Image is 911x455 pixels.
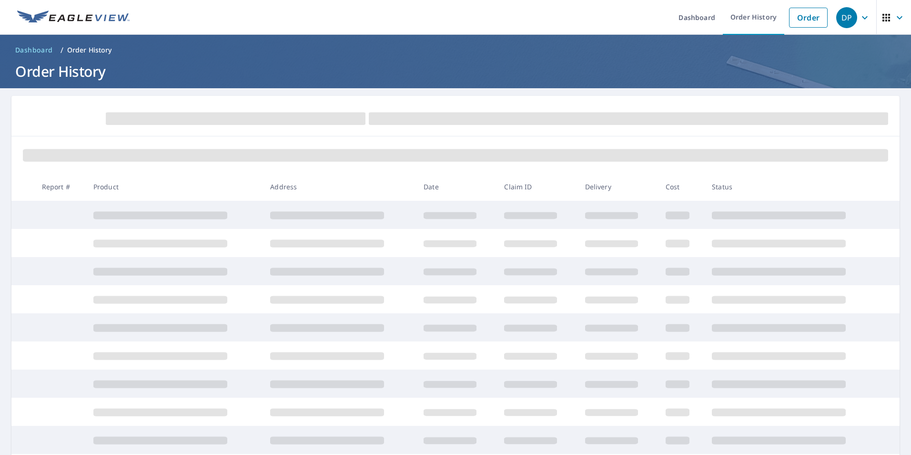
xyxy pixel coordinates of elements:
th: Address [263,173,416,201]
nav: breadcrumb [11,42,900,58]
th: Delivery [577,173,658,201]
th: Claim ID [496,173,577,201]
div: DP [836,7,857,28]
img: EV Logo [17,10,130,25]
th: Report # [34,173,86,201]
h1: Order History [11,62,900,81]
th: Date [416,173,496,201]
span: Dashboard [15,45,53,55]
a: Dashboard [11,42,57,58]
a: Order [789,8,828,28]
p: Order History [67,45,112,55]
th: Product [86,173,263,201]
th: Cost [658,173,704,201]
th: Status [704,173,881,201]
li: / [61,44,63,56]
